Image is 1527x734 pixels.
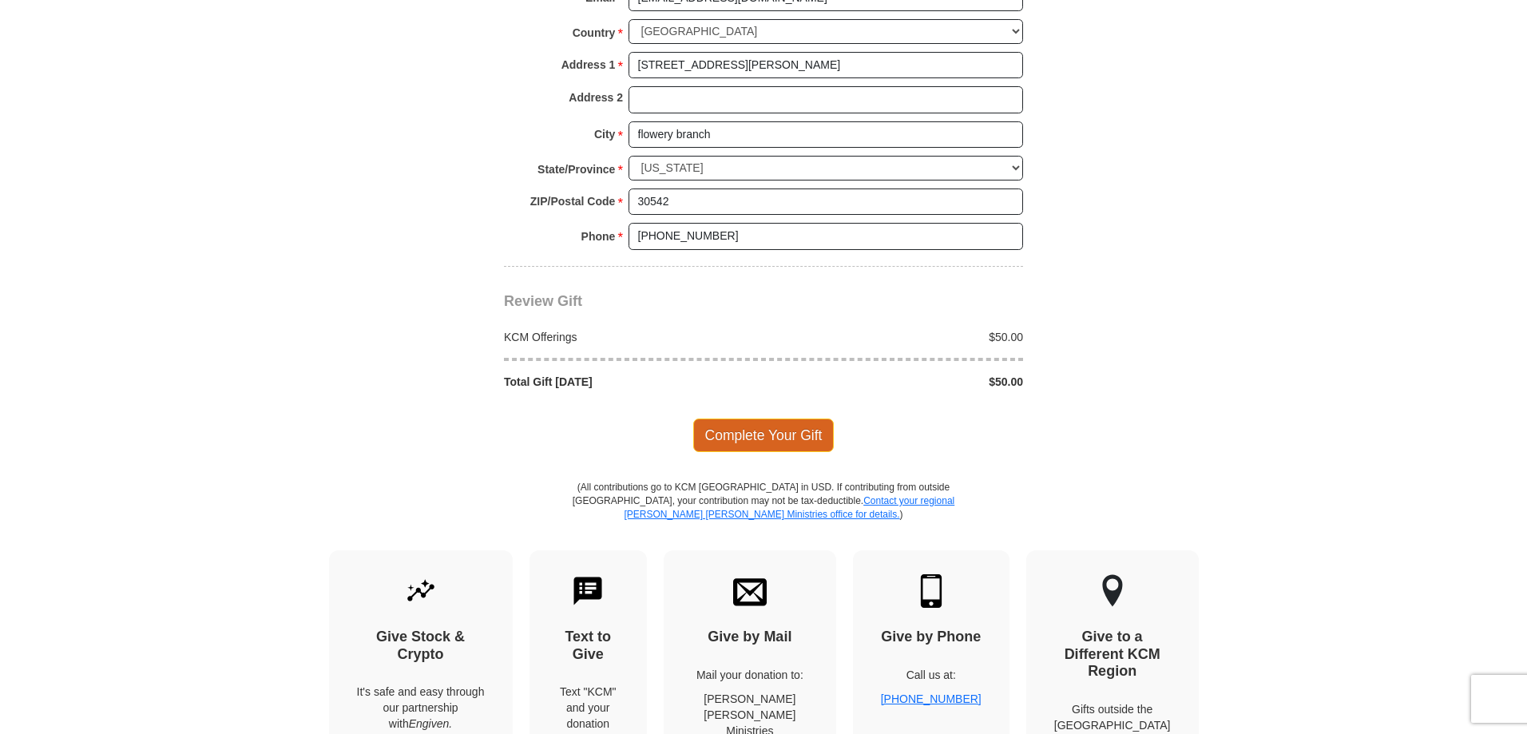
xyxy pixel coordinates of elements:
[573,22,616,44] strong: Country
[1054,629,1171,680] h4: Give to a Different KCM Region
[1101,574,1124,608] img: other-region
[733,574,767,608] img: envelope.svg
[404,574,438,608] img: give-by-stock.svg
[530,190,616,212] strong: ZIP/Postal Code
[914,574,948,608] img: mobile.svg
[496,329,764,345] div: KCM Offerings
[537,158,615,181] strong: State/Province
[561,54,616,76] strong: Address 1
[581,225,616,248] strong: Phone
[594,123,615,145] strong: City
[572,481,955,550] p: (All contributions go to KCM [GEOGRAPHIC_DATA] in USD. If contributing from outside [GEOGRAPHIC_D...
[496,374,764,390] div: Total Gift [DATE]
[881,629,982,646] h4: Give by Phone
[881,667,982,683] p: Call us at:
[692,629,808,646] h4: Give by Mail
[763,329,1032,345] div: $50.00
[504,293,582,309] span: Review Gift
[357,629,485,663] h4: Give Stock & Crypto
[569,86,623,109] strong: Address 2
[571,574,605,608] img: text-to-give.svg
[557,629,620,663] h4: Text to Give
[692,667,808,683] p: Mail your donation to:
[693,419,835,452] span: Complete Your Gift
[357,684,485,732] p: It's safe and easy through our partnership with
[881,692,982,705] a: [PHONE_NUMBER]
[763,374,1032,390] div: $50.00
[409,717,452,730] i: Engiven.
